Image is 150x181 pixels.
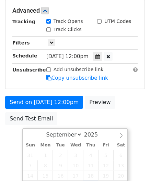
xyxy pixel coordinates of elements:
[54,66,104,73] label: Add unsubscribe link
[68,170,83,181] span: September 17, 2025
[68,150,83,160] span: September 3, 2025
[23,150,38,160] span: August 31, 2025
[54,26,82,33] label: Track Clicks
[54,18,83,25] label: Track Opens
[53,170,68,181] span: September 16, 2025
[12,19,35,24] strong: Tracking
[12,53,37,59] strong: Schedule
[104,18,131,25] label: UTM Codes
[85,96,115,109] a: Preview
[5,96,83,109] a: Send on [DATE] 12:00pm
[113,143,128,147] span: Sat
[83,170,98,181] span: September 18, 2025
[46,53,89,60] span: [DATE] 12:00pm
[5,112,57,125] a: Send Test Email
[98,160,113,170] span: September 12, 2025
[98,150,113,160] span: September 5, 2025
[38,160,53,170] span: September 8, 2025
[38,170,53,181] span: September 15, 2025
[113,170,128,181] span: September 20, 2025
[23,170,38,181] span: September 14, 2025
[38,150,53,160] span: September 1, 2025
[113,150,128,160] span: September 6, 2025
[53,143,68,147] span: Tue
[23,160,38,170] span: September 7, 2025
[12,40,30,46] strong: Filters
[68,143,83,147] span: Wed
[46,75,108,81] a: Copy unsubscribe link
[113,160,128,170] span: September 13, 2025
[82,131,107,138] input: Year
[98,143,113,147] span: Fri
[83,143,98,147] span: Thu
[12,67,46,73] strong: Unsubscribe
[53,150,68,160] span: September 2, 2025
[68,160,83,170] span: September 10, 2025
[98,170,113,181] span: September 19, 2025
[83,160,98,170] span: September 11, 2025
[83,150,98,160] span: September 4, 2025
[23,143,38,147] span: Sun
[53,160,68,170] span: September 9, 2025
[38,143,53,147] span: Mon
[12,7,138,14] h5: Advanced
[116,148,150,181] iframe: Chat Widget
